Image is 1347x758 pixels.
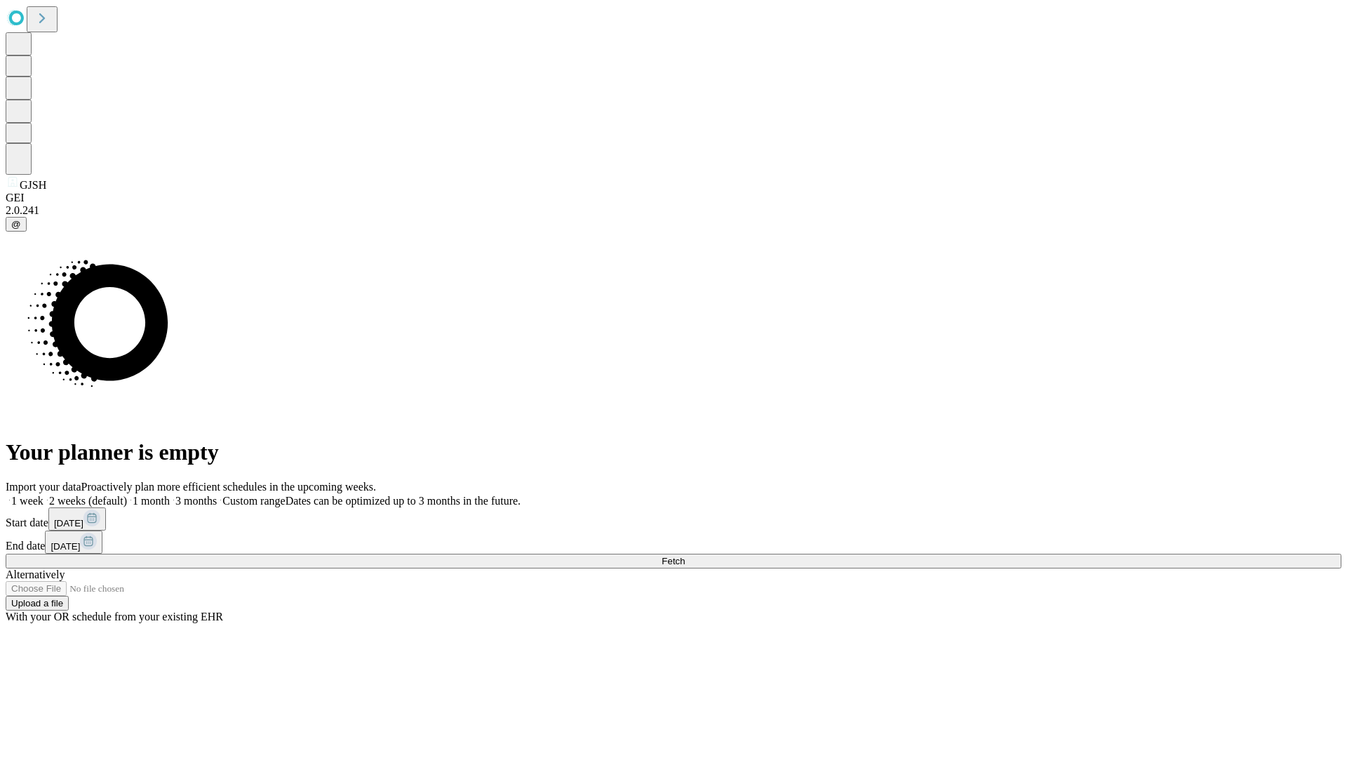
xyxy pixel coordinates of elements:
span: Custom range [222,495,285,507]
span: Proactively plan more efficient schedules in the upcoming weeks. [81,481,376,493]
h1: Your planner is empty [6,439,1341,465]
span: Import your data [6,481,81,493]
div: 2.0.241 [6,204,1341,217]
button: Fetch [6,554,1341,568]
span: 1 week [11,495,43,507]
span: Alternatively [6,568,65,580]
span: 1 month [133,495,170,507]
span: 3 months [175,495,217,507]
span: Dates can be optimized up to 3 months in the future. [286,495,521,507]
button: [DATE] [48,507,106,531]
span: With your OR schedule from your existing EHR [6,611,223,623]
span: GJSH [20,179,46,191]
button: @ [6,217,27,232]
button: [DATE] [45,531,102,554]
button: Upload a file [6,596,69,611]
div: End date [6,531,1341,554]
div: Start date [6,507,1341,531]
span: Fetch [662,556,685,566]
div: GEI [6,192,1341,204]
span: 2 weeks (default) [49,495,127,507]
span: [DATE] [51,541,80,552]
span: @ [11,219,21,230]
span: [DATE] [54,518,83,528]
